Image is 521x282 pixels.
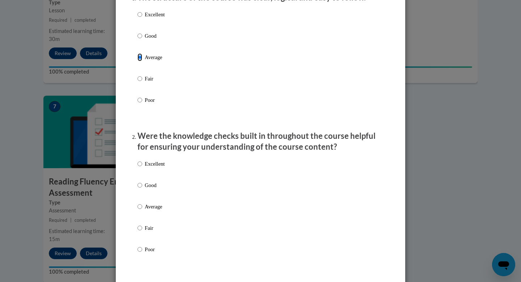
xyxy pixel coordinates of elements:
[145,224,165,232] p: Fair
[145,32,165,40] p: Good
[137,11,142,18] input: Excellent
[145,53,165,61] p: Average
[145,181,165,189] p: Good
[137,130,384,153] p: Were the knowledge checks built in throughout the course helpful for ensuring your understanding ...
[137,75,142,83] input: Fair
[137,181,142,189] input: Good
[145,203,165,211] p: Average
[137,96,142,104] input: Poor
[145,245,165,253] p: Poor
[137,245,142,253] input: Poor
[145,75,165,83] p: Fair
[145,160,165,168] p: Excellent
[145,11,165,18] p: Excellent
[137,53,142,61] input: Average
[137,224,142,232] input: Fair
[145,96,165,104] p: Poor
[137,160,142,168] input: Excellent
[137,203,142,211] input: Average
[137,32,142,40] input: Good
